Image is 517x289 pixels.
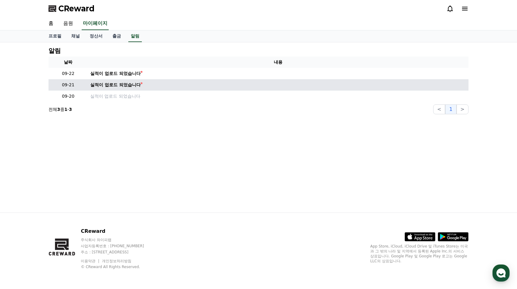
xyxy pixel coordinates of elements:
a: 실적이 업로드 되었습니다 [90,93,466,100]
a: 홈 [2,195,41,210]
p: 전체 중 - [49,106,72,112]
strong: 1 [64,107,68,112]
a: 프로필 [44,30,66,42]
a: 실적이 업로드 되었습니다 [90,82,466,88]
span: CReward [58,4,95,14]
h4: 알림 [49,47,61,54]
p: 09-22 [51,70,85,77]
p: App Store, iCloud, iCloud Drive 및 iTunes Store는 미국과 그 밖의 나라 및 지역에서 등록된 Apple Inc.의 서비스 상표입니다. Goo... [370,244,468,264]
a: 개인정보처리방침 [102,259,131,263]
a: CReward [49,4,95,14]
div: 실적이 업로드 되었습니다 [90,70,141,77]
p: 주소 : [STREET_ADDRESS] [81,250,156,255]
strong: 3 [69,107,72,112]
p: CReward [81,228,156,235]
a: 출금 [107,30,126,42]
th: 날짜 [49,57,88,68]
p: 주식회사 와이피랩 [81,237,156,242]
button: 1 [445,104,456,114]
a: 설정 [79,195,118,210]
button: > [457,104,468,114]
p: 09-21 [51,82,85,88]
span: 대화 [56,204,64,209]
p: 09-20 [51,93,85,100]
a: 홈 [44,17,58,30]
a: 이용약관 [81,259,100,263]
button: < [433,104,445,114]
a: 음원 [58,17,78,30]
a: 채널 [66,30,85,42]
span: 설정 [95,204,102,209]
p: 사업자등록번호 : [PHONE_NUMBER] [81,244,156,248]
span: 홈 [19,204,23,209]
a: 마이페이지 [82,17,109,30]
a: 알림 [128,30,142,42]
a: 정산서 [85,30,107,42]
div: 실적이 업로드 되었습니다 [90,82,141,88]
a: 대화 [41,195,79,210]
a: 실적이 업로드 되었습니다 [90,70,466,77]
th: 내용 [88,57,468,68]
strong: 3 [57,107,60,112]
p: © CReward All Rights Reserved. [81,264,156,269]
